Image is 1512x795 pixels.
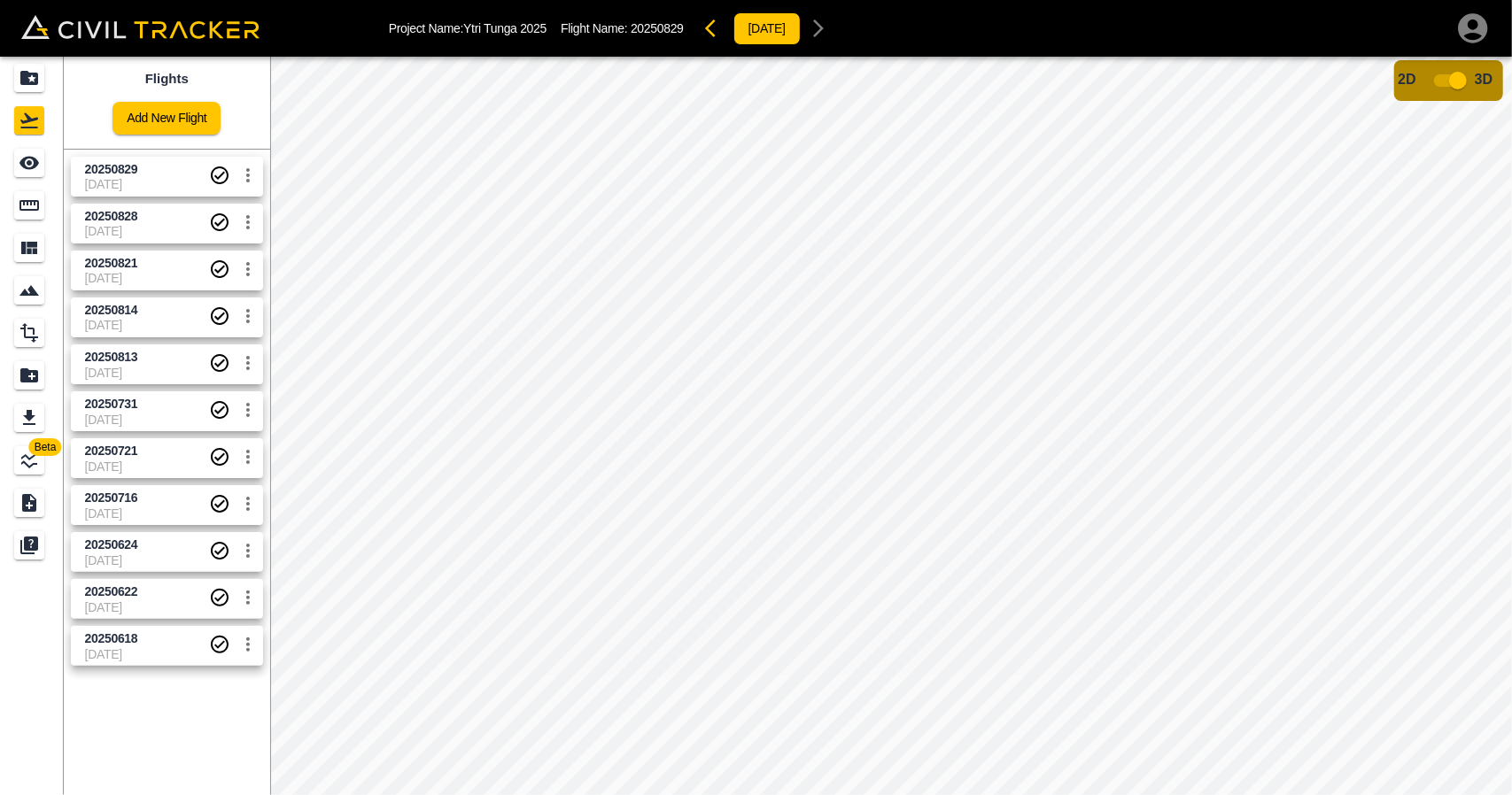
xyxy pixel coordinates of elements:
span: 20250829 [631,21,684,35]
p: Flight Name: [561,21,684,35]
span: 3D [1475,72,1493,87]
span: 2D [1398,72,1415,87]
button: [DATE] [733,12,801,45]
img: Civil Tracker [21,15,260,40]
p: Project Name: Ytri Tunga 2025 [389,21,547,35]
